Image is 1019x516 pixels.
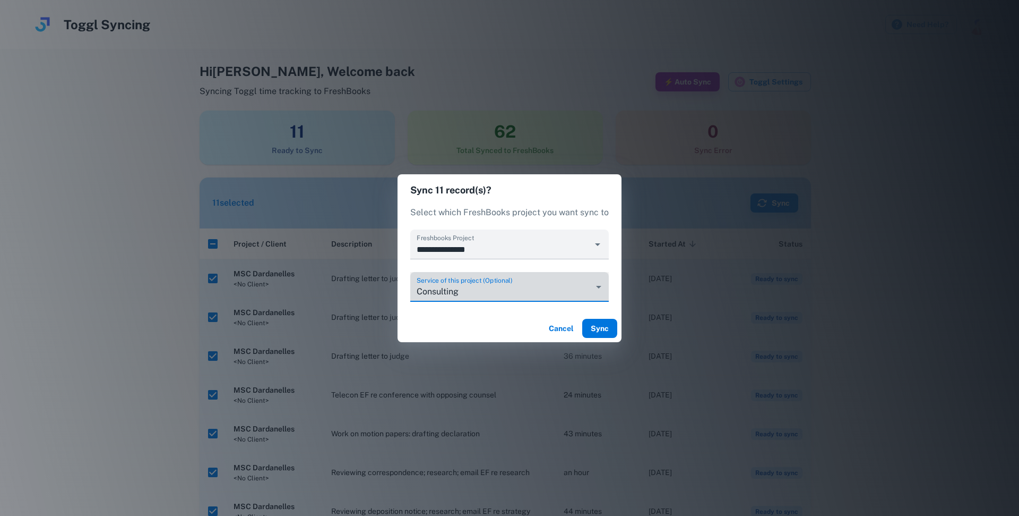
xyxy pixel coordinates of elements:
[417,233,474,242] label: Freshbooks Project
[398,174,621,206] h2: Sync 11 record(s)?
[582,319,617,338] button: Sync
[417,276,513,285] label: Service of this project (Optional)
[410,272,609,302] div: Consulting
[590,237,605,252] button: Open
[544,319,578,338] button: Cancel
[410,206,609,219] p: Select which FreshBooks project you want sync to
